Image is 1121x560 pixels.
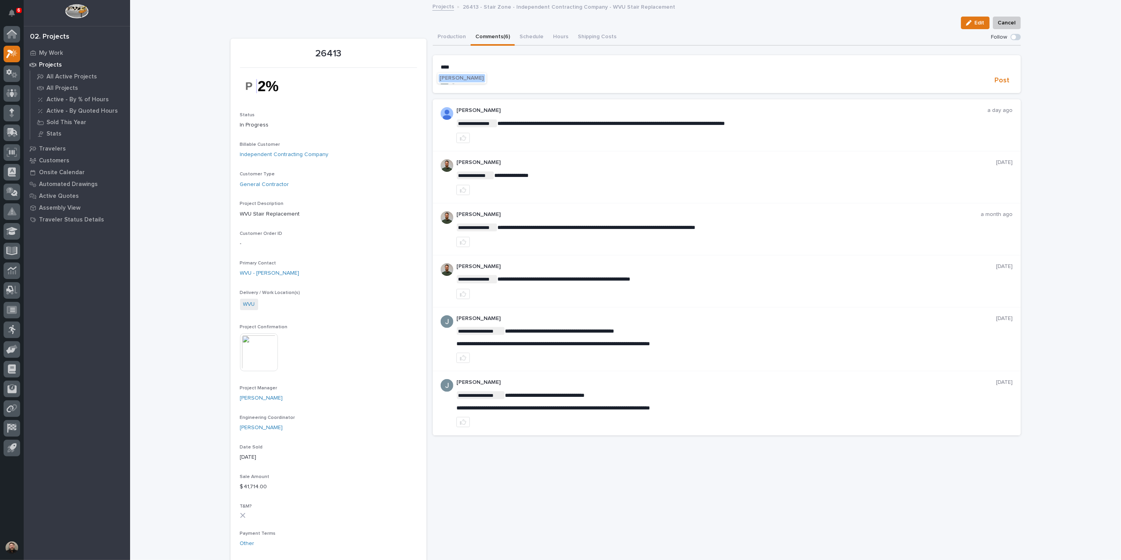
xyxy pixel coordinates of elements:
span: Delivery / Work Location(s) [240,290,300,295]
p: Sold This Year [47,119,86,126]
p: My Work [39,50,63,57]
p: 26413 - Stair Zone - Independent Contracting Company - WVU Stair Replacement [463,2,675,11]
button: Notifications [4,5,20,21]
a: WVU - [PERSON_NAME] [240,269,300,277]
a: Other [240,540,255,548]
span: Project Manager [240,386,277,391]
img: AOh14GjpcA6ydKGAvwfezp8OhN30Q3_1BHk5lQOeczEvCIoEuGETHm2tT-JUDAHyqffuBe4ae2BInEDZwLlH3tcCd_oYlV_i4... [441,107,453,120]
p: Active - By % of Hours [47,96,109,103]
div: Notifications6 [10,9,20,22]
a: Active Quotes [24,190,130,202]
p: a month ago [981,211,1013,218]
span: [PERSON_NAME] [440,75,484,81]
a: Travelers [24,143,130,154]
a: Projects [24,59,130,71]
button: like this post [456,185,470,195]
a: Customers [24,154,130,166]
button: like this post [456,289,470,299]
a: General Contractor [240,180,289,189]
span: Project Confirmation [240,325,288,329]
span: Customer Order ID [240,231,283,236]
a: Automated Drawings [24,178,130,190]
p: [DATE] [996,159,1013,166]
span: Edit [975,19,985,26]
p: [PERSON_NAME] [456,379,996,386]
span: Customer Type [240,172,275,177]
button: [PERSON_NAME] [439,74,485,82]
a: WVU [243,300,255,309]
p: 6 [17,7,20,13]
p: Traveler Status Details [39,216,104,223]
span: Payment Terms [240,531,276,536]
button: Comments (6) [471,29,515,46]
a: All Active Projects [30,71,130,82]
a: Stats [30,128,130,139]
img: AATXAJw4slNr5ea0WduZQVIpKGhdapBAGQ9xVsOeEvl5=s96-c [441,159,453,172]
button: Production [433,29,471,46]
p: Follow [991,34,1007,41]
p: Assembly View [39,205,80,212]
a: Active - By Quoted Hours [30,105,130,116]
p: - [240,240,417,248]
p: Active - By Quoted Hours [47,108,118,115]
button: Cancel [993,17,1021,29]
p: [PERSON_NAME] [456,263,996,270]
p: [PERSON_NAME] [456,315,996,322]
img: Workspace Logo [65,4,88,19]
p: Onsite Calendar [39,169,85,176]
a: My Work [24,47,130,59]
button: like this post [456,417,470,427]
img: AATXAJw4slNr5ea0WduZQVIpKGhdapBAGQ9xVsOeEvl5=s96-c [441,263,453,276]
a: [PERSON_NAME] [240,394,283,402]
p: Projects [39,61,62,69]
button: Edit [961,17,990,29]
p: [DATE] [996,315,1013,322]
img: ACg8ocIJHU6JEmo4GV-3KL6HuSvSpWhSGqG5DdxF6tKpN6m2=s96-c [441,315,453,328]
span: Billable Customer [240,142,280,147]
span: Primary Contact [240,261,276,266]
a: Projects [432,2,454,11]
p: [DATE] [996,379,1013,386]
a: Traveler Status Details [24,214,130,225]
a: Assembly View [24,202,130,214]
p: All Active Projects [47,73,97,80]
p: [DATE] [996,263,1013,270]
p: WVU Stair Replacement [240,210,417,218]
p: In Progress [240,121,417,129]
span: Status [240,113,255,117]
button: Schedule [515,29,548,46]
p: Automated Drawings [39,181,98,188]
a: Independent Contracting Company [240,151,329,159]
a: Onsite Calendar [24,166,130,178]
p: [PERSON_NAME] [456,107,988,114]
div: 02. Projects [30,33,69,41]
a: Sold This Year [30,117,130,128]
p: Stats [47,130,61,138]
a: All Projects [30,82,130,93]
span: Sale Amount [240,474,270,479]
button: like this post [456,237,470,247]
p: a day ago [988,107,1013,114]
button: Hours [548,29,573,46]
img: AATXAJw4slNr5ea0WduZQVIpKGhdapBAGQ9xVsOeEvl5=s96-c [441,211,453,224]
span: Cancel [998,18,1016,28]
p: [PERSON_NAME] [456,211,981,218]
p: Travelers [39,145,66,153]
p: $ 41,714.00 [240,483,417,491]
button: Post [992,76,1013,85]
span: Project Description [240,201,284,206]
button: like this post [456,353,470,363]
a: Active - By % of Hours [30,94,130,105]
img: ACg8ocIJHU6JEmo4GV-3KL6HuSvSpWhSGqG5DdxF6tKpN6m2=s96-c [441,379,453,392]
button: users-avatar [4,540,20,556]
p: All Projects [47,85,78,92]
button: like this post [456,133,470,143]
span: T&M? [240,504,252,509]
p: 26413 [240,48,417,60]
span: Engineering Coordinator [240,415,295,420]
span: Post [995,76,1010,85]
img: U3prZaUb_eo9crvqY3PrQRsYY-VRfObdRWipJ_LqRmU [240,73,299,100]
p: Customers [39,157,69,164]
p: Active Quotes [39,193,79,200]
button: Shipping Costs [573,29,621,46]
